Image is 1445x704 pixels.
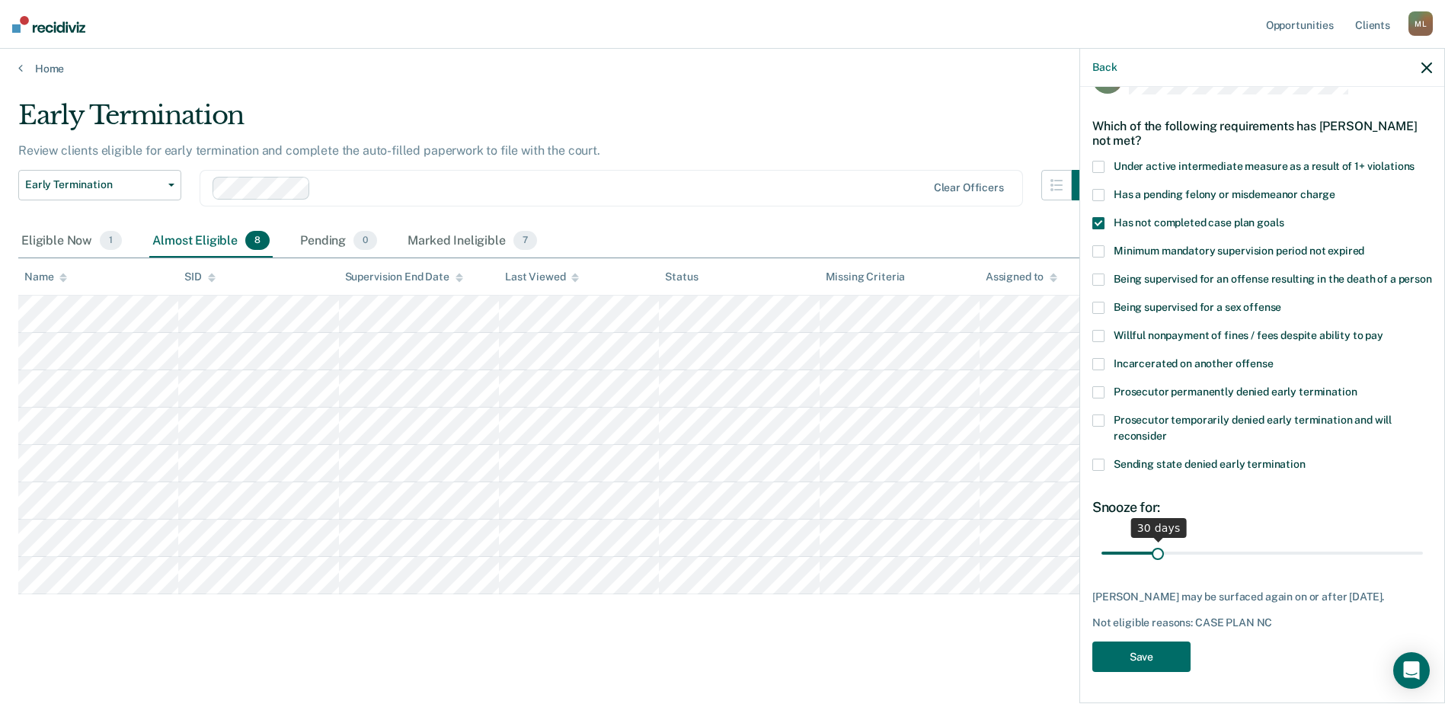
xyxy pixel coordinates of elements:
[934,181,1004,194] div: Clear officers
[1092,642,1191,673] button: Save
[18,143,600,158] p: Review clients eligible for early termination and complete the auto-filled paperwork to file with...
[1408,11,1433,36] div: M L
[1114,329,1383,341] span: Willful nonpayment of fines / fees despite ability to pay
[1114,386,1357,398] span: Prosecutor permanently denied early termination
[149,225,273,258] div: Almost Eligible
[18,225,125,258] div: Eligible Now
[24,270,67,283] div: Name
[345,270,463,283] div: Supervision End Date
[986,270,1057,283] div: Assigned to
[1092,107,1432,160] div: Which of the following requirements has [PERSON_NAME] not met?
[505,270,579,283] div: Last Viewed
[513,231,537,251] span: 7
[665,270,698,283] div: Status
[184,270,216,283] div: SID
[353,231,377,251] span: 0
[1092,61,1117,74] button: Back
[1114,160,1415,172] span: Under active intermediate measure as a result of 1+ violations
[826,270,906,283] div: Missing Criteria
[1114,188,1335,200] span: Has a pending felony or misdemeanor charge
[297,225,380,258] div: Pending
[1092,499,1432,516] div: Snooze for:
[1114,414,1392,442] span: Prosecutor temporarily denied early termination and will reconsider
[25,178,162,191] span: Early Termination
[404,225,540,258] div: Marked Ineligible
[18,62,1427,75] a: Home
[1092,616,1432,629] div: Not eligible reasons: CASE PLAN NC
[1114,245,1364,257] span: Minimum mandatory supervision period not expired
[1114,458,1306,470] span: Sending state denied early termination
[245,231,270,251] span: 8
[12,16,85,33] img: Recidiviz
[1114,301,1281,313] span: Being supervised for a sex offense
[1114,273,1432,285] span: Being supervised for an offense resulting in the death of a person
[1092,590,1432,603] div: [PERSON_NAME] may be surfaced again on or after [DATE].
[1131,518,1187,538] div: 30 days
[18,100,1102,143] div: Early Termination
[1114,216,1284,229] span: Has not completed case plan goals
[100,231,122,251] span: 1
[1393,652,1430,689] div: Open Intercom Messenger
[1114,357,1274,370] span: Incarcerated on another offense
